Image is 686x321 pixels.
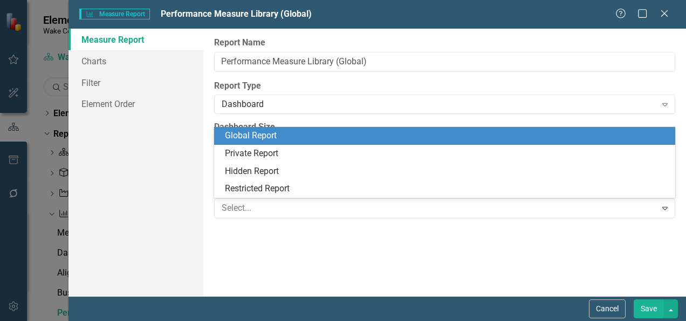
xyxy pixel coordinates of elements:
label: Dashboard Size [214,121,675,133]
div: Global Report [225,130,669,142]
a: Measure Report [68,29,203,50]
div: Private Report [225,148,669,160]
label: Report Type [214,80,675,92]
div: Hidden Report [225,165,669,178]
a: Element Order [68,93,203,115]
button: Save [634,299,664,318]
div: Dashboard [222,98,656,111]
label: Report Name [214,37,675,49]
span: Performance Measure Library (Global) [161,9,312,19]
input: Report Name [214,52,675,72]
div: Restricted Report [225,183,669,195]
a: Charts [68,50,203,72]
button: Cancel [589,299,626,318]
a: Filter [68,72,203,93]
span: Measure Report [79,9,149,19]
